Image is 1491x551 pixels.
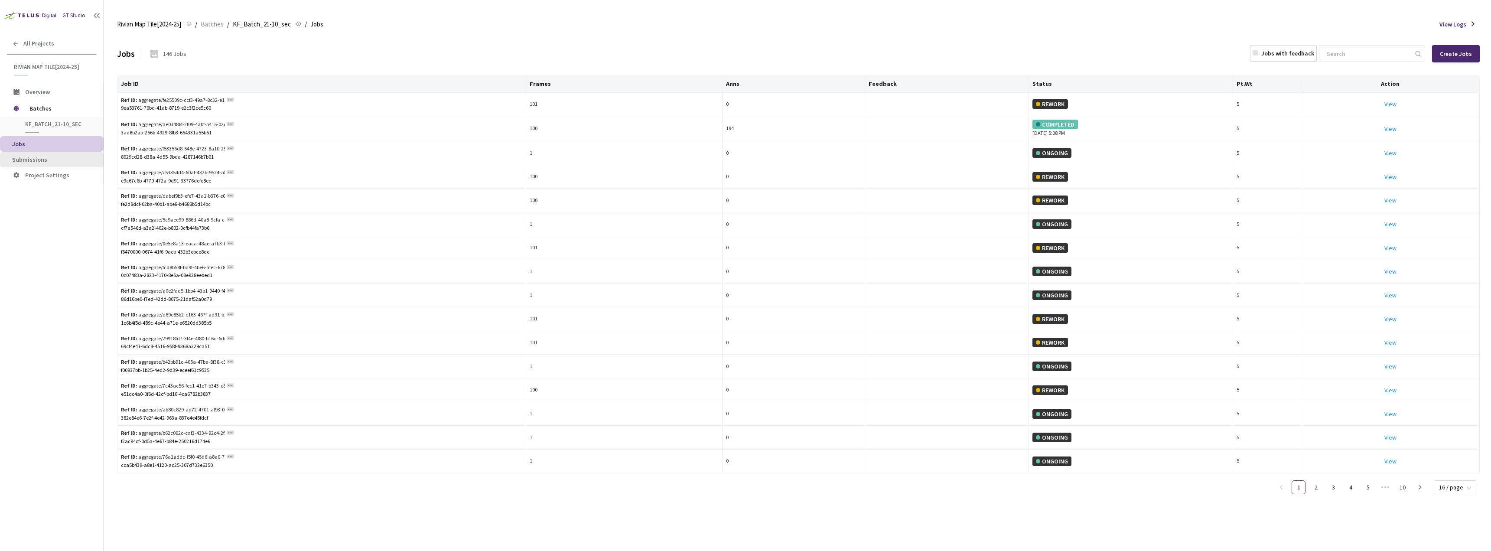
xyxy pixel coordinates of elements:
div: aggregate/fe25509c-ccf3-49a7-8c32-e1d1cae81906 [121,96,225,104]
b: Ref ID: [121,192,137,199]
a: View [1384,196,1397,204]
div: aggregate/b42bb91c-405a-47ba-8f38-c3d7ba2e6fa7 [121,358,225,366]
div: Create Jobs [1440,50,1472,57]
a: Batches [199,19,225,29]
b: Ref ID: [121,121,137,127]
td: 0 [723,284,865,307]
td: 5 [1233,116,1301,141]
td: 5 [1233,402,1301,426]
li: / [195,19,197,29]
div: cf7a546d-a3a2-402e-b802-0cfb44fa73b6 [121,224,522,232]
div: aggregate/ae03486f-2f09-4abf-b415-02cafd0abba4 [121,121,225,129]
b: Ref ID: [121,216,137,223]
td: 5 [1233,284,1301,307]
td: 5 [1233,93,1301,117]
div: aggregate/29918fd7-3f4e-4f80-b16d-6d4b507c0241 [121,335,225,343]
td: 0 [723,141,865,165]
li: Previous Page [1274,480,1288,494]
a: View [1384,220,1397,228]
b: Ref ID: [121,335,137,342]
td: 5 [1233,165,1301,189]
div: cca5b439-a8e1-4120-ac25-307d732e6350 [121,461,522,469]
div: REWORK [1032,243,1068,253]
div: 3ad8b2ab-256b-4929-8fb3-654331a55b51 [121,129,522,137]
div: 86d16be0-f7ed-42dd-8075-21daf52a0d79 [121,295,522,303]
td: 5 [1233,426,1301,450]
td: 1 [526,212,723,236]
td: 0 [723,402,865,426]
b: Ref ID: [121,382,137,389]
b: Ref ID: [121,264,137,271]
td: 5 [1233,141,1301,165]
a: 10 [1396,481,1409,494]
a: 2 [1309,481,1322,494]
td: 0 [723,378,865,402]
td: 1 [526,141,723,165]
div: Page Size [1434,480,1476,491]
span: Batches [201,19,224,29]
div: COMPLETED [1032,120,1078,129]
td: 1 [526,402,723,426]
a: 5 [1361,481,1374,494]
b: Ref ID: [121,430,137,436]
td: 5 [1233,236,1301,260]
li: 5 [1361,480,1375,494]
div: aggregate/76a1addc-f5f0-45d6-a8a0-79c3e9b02ae0 [121,453,225,461]
b: Ref ID: [121,97,137,103]
td: 5 [1233,331,1301,355]
input: Search [1322,46,1414,62]
div: f00937bb-1b25-4ed2-9d39-eceef61c9535 [121,366,522,375]
th: Anns [723,75,865,93]
span: left [1279,485,1284,490]
td: 5 [1233,189,1301,212]
div: fe2d8dcf-02ba-40b1-abe8-b4688b5d14bc [121,200,522,209]
div: aggregate/d69e85b2-e163-467f-ad91-b1d6d76ec3a9 [121,311,225,319]
b: Ref ID: [121,359,137,365]
a: View [1384,362,1397,370]
a: View [1384,149,1397,157]
a: View [1384,339,1397,346]
b: Ref ID: [121,145,137,152]
a: View [1384,457,1397,465]
div: aggregate/0e5e8a13-eaca-48ae-a7b3-bc0ee64cc699 [121,240,225,248]
td: 0 [723,426,865,450]
a: View [1384,291,1397,299]
div: Jobs [117,47,135,60]
th: Job ID [117,75,526,93]
a: View [1384,267,1397,275]
span: Jobs [310,19,323,29]
span: Overview [25,88,50,96]
th: Status [1029,75,1233,93]
td: 101 [526,331,723,355]
td: 100 [526,378,723,402]
td: 1 [526,450,723,473]
td: 0 [723,260,865,284]
td: 100 [526,165,723,189]
div: e51dc4a0-0f6d-42cf-bd10-4ca6782b3837 [121,390,522,398]
div: aggregate/5c9aee99-886d-40a8-9cfa-c8ea099fd131 [121,216,225,224]
div: f5470000-0674-41f6-9acb-432b3ebce8de [121,248,522,256]
li: 3 [1326,480,1340,494]
div: 1c6b4f5d-489c-4e44-a71e-e6520dd385b5 [121,319,522,327]
td: 0 [723,189,865,212]
span: Rivian Map Tile[2024-25] [14,63,91,71]
th: Feedback [865,75,1029,93]
td: 5 [1233,307,1301,331]
a: View [1384,173,1397,181]
td: 101 [526,93,723,117]
td: 5 [1233,212,1301,236]
td: 1 [526,284,723,307]
div: Jobs with feedback [1261,49,1314,58]
td: 5 [1233,378,1301,402]
div: 382e84e6-7e2f-4e42-963a-837e4e45fdcf [121,414,522,422]
td: 101 [526,236,723,260]
span: 16 / page [1439,481,1471,494]
a: View [1384,100,1397,108]
a: 3 [1327,481,1340,494]
div: e9c67c6b-4779-472a-9d91-33776defe8ee [121,177,522,185]
li: Next Page [1413,480,1427,494]
button: right [1413,480,1427,494]
div: ONGOING [1032,267,1071,276]
td: 0 [723,165,865,189]
th: Pt.Wt [1233,75,1301,93]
